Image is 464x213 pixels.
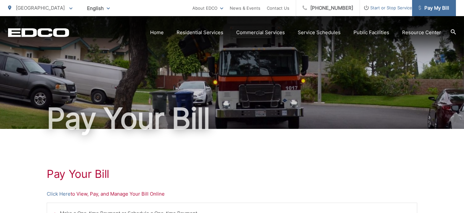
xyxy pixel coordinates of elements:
[47,190,71,198] a: Click Here
[47,190,417,198] p: to View, Pay, and Manage Your Bill Online
[150,29,164,36] a: Home
[353,29,389,36] a: Public Facilities
[16,5,65,11] span: [GEOGRAPHIC_DATA]
[267,4,289,12] a: Contact Us
[8,102,456,135] h1: Pay Your Bill
[236,29,285,36] a: Commercial Services
[82,3,115,14] span: English
[47,168,417,180] h1: Pay Your Bill
[298,29,341,36] a: Service Schedules
[8,28,69,37] a: EDCD logo. Return to the homepage.
[177,29,223,36] a: Residential Services
[192,4,223,12] a: About EDCO
[402,29,441,36] a: Resource Center
[419,4,449,12] span: Pay My Bill
[230,4,260,12] a: News & Events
